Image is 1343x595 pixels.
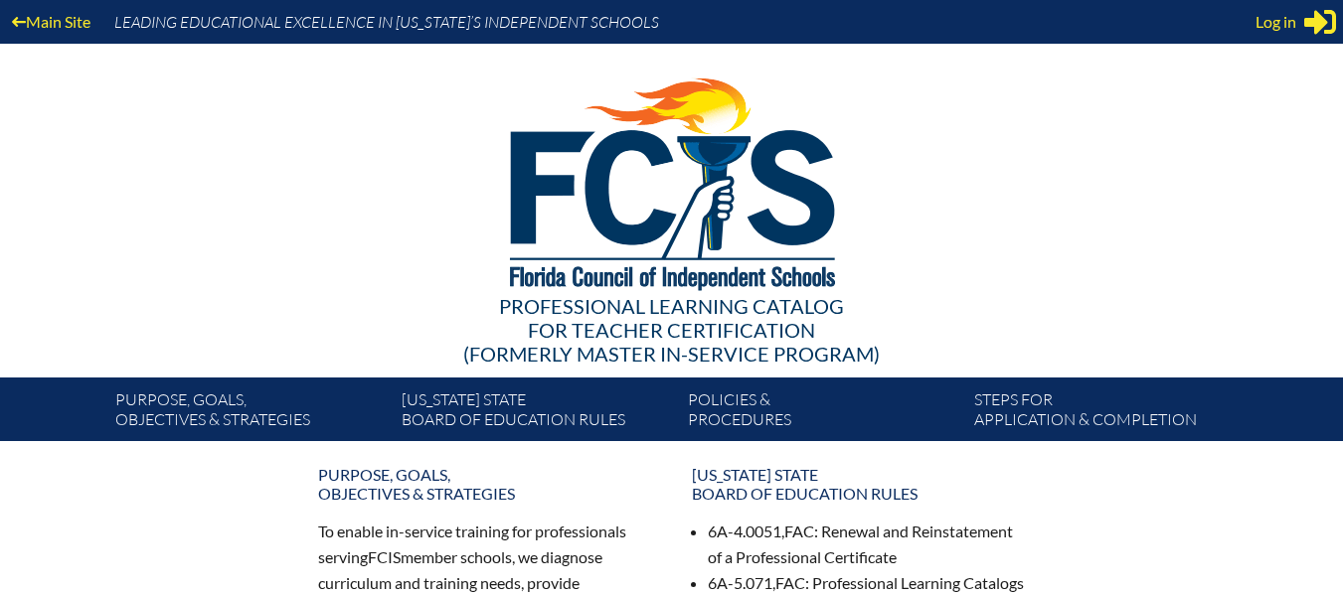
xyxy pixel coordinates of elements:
img: FCISlogo221.eps [466,44,877,315]
a: Policies &Procedures [680,385,966,441]
span: FAC [784,521,814,540]
li: 6A-4.0051, : Renewal and Reinstatement of a Professional Certificate [708,519,1026,570]
span: Log in [1256,10,1296,34]
svg: Sign in or register [1304,6,1336,38]
a: Purpose, goals,objectives & strategies [306,457,664,511]
span: FCIS [368,547,401,566]
div: Professional Learning Catalog (formerly Master In-service Program) [99,294,1245,366]
span: for Teacher Certification [528,318,815,342]
a: [US_STATE] StateBoard of Education rules [394,385,680,441]
span: FAC [775,573,805,592]
a: Purpose, goals,objectives & strategies [107,385,394,441]
a: [US_STATE] StateBoard of Education rules [680,457,1038,511]
a: Main Site [4,8,98,35]
a: Steps forapplication & completion [966,385,1253,441]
